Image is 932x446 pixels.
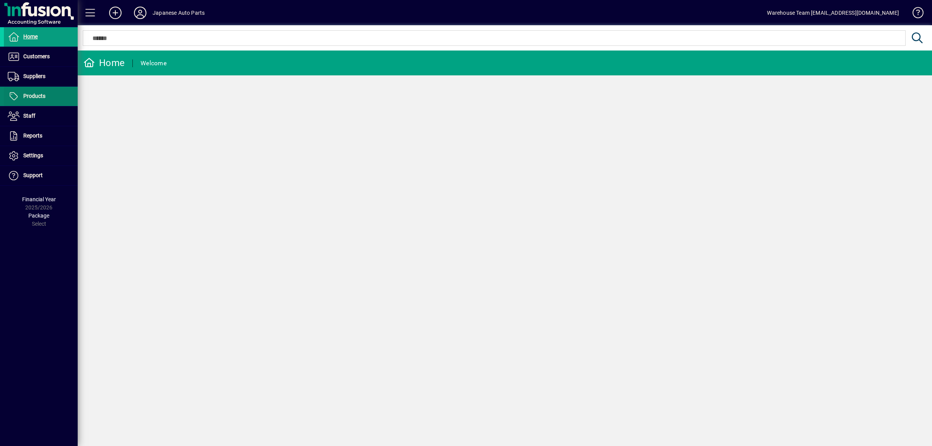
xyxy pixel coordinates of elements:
[141,57,167,70] div: Welcome
[23,152,43,159] span: Settings
[23,113,35,119] span: Staff
[28,213,49,219] span: Package
[23,132,42,139] span: Reports
[23,33,38,40] span: Home
[4,67,78,86] a: Suppliers
[767,7,899,19] div: Warehouse Team [EMAIL_ADDRESS][DOMAIN_NAME]
[23,172,43,178] span: Support
[22,196,56,202] span: Financial Year
[23,93,45,99] span: Products
[4,87,78,106] a: Products
[83,57,125,69] div: Home
[128,6,153,20] button: Profile
[4,106,78,126] a: Staff
[4,166,78,185] a: Support
[4,47,78,66] a: Customers
[153,7,205,19] div: Japanese Auto Parts
[23,53,50,59] span: Customers
[907,2,922,27] a: Knowledge Base
[103,6,128,20] button: Add
[4,146,78,166] a: Settings
[4,126,78,146] a: Reports
[23,73,45,79] span: Suppliers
